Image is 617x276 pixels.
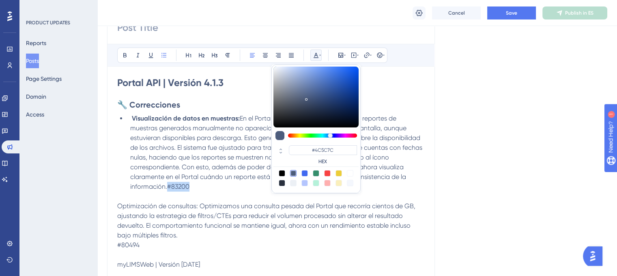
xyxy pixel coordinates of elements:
[132,114,240,122] strong: Visualización de datos en muestras:
[448,10,465,16] span: Cancel
[432,6,481,19] button: Cancel
[117,77,224,88] strong: Portal API | Versión 4.1.3
[26,71,62,86] button: Page Settings
[117,21,425,34] input: Post Title
[583,244,607,268] iframe: UserGuiding AI Assistant Launcher
[487,6,536,19] button: Save
[117,261,200,268] span: myLIMSWeb | Versión [DATE]
[117,241,140,249] span: #80494
[56,4,59,11] div: 1
[542,6,607,19] button: Publish in ES
[26,36,46,50] button: Reports
[117,100,180,110] strong: 🔧 Correcciones
[26,107,44,122] button: Access
[26,54,39,68] button: Posts
[506,10,517,16] span: Save
[19,2,51,12] span: Need Help?
[289,158,357,165] label: HEX
[26,89,46,104] button: Domain
[565,10,593,16] span: Publish in ES
[117,202,417,239] span: Optimización de consultas: Optimizamos una consulta pesada del Portal que recorría cientos de GB,...
[26,19,70,26] div: PRODUCT UPDATES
